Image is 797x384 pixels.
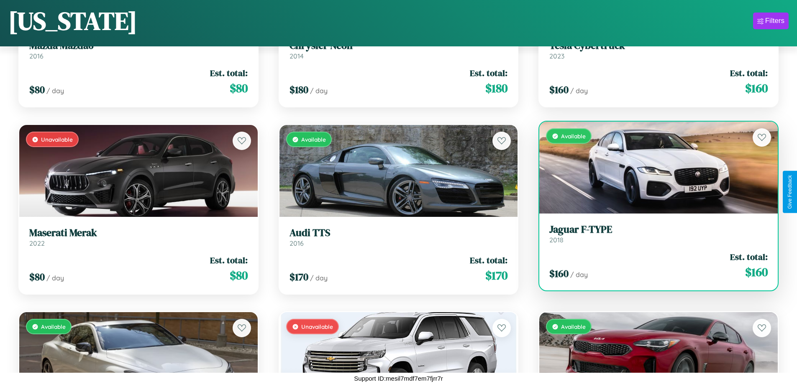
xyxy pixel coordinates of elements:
[561,323,586,330] span: Available
[29,83,45,97] span: $ 80
[41,323,66,330] span: Available
[310,86,328,95] span: / day
[730,67,768,79] span: Est. total:
[290,239,304,247] span: 2016
[549,52,564,60] span: 2023
[485,80,507,97] span: $ 180
[354,373,443,384] p: Support ID: mesil7mdf7em7fjrr7r
[549,224,768,236] h3: Jaguar F-TYPE
[230,80,248,97] span: $ 80
[290,52,304,60] span: 2014
[290,83,308,97] span: $ 180
[561,132,586,140] span: Available
[730,251,768,263] span: Est. total:
[549,40,768,60] a: Tesla Cybertruck2023
[29,52,44,60] span: 2016
[210,67,248,79] span: Est. total:
[29,239,45,247] span: 2022
[787,175,793,209] div: Give Feedback
[290,40,508,60] a: Chrysler Neon2014
[290,227,508,247] a: Audi TTS2016
[29,227,248,239] h3: Maserati Merak
[46,274,64,282] span: / day
[765,17,784,25] div: Filters
[753,13,789,29] button: Filters
[210,254,248,266] span: Est. total:
[570,86,588,95] span: / day
[745,80,768,97] span: $ 160
[745,264,768,280] span: $ 160
[549,83,569,97] span: $ 160
[46,86,64,95] span: / day
[230,267,248,284] span: $ 80
[485,267,507,284] span: $ 170
[290,270,308,284] span: $ 170
[549,267,569,280] span: $ 160
[290,227,508,239] h3: Audi TTS
[310,274,328,282] span: / day
[29,40,248,60] a: Mazda Mazda62016
[29,227,248,247] a: Maserati Merak2022
[470,254,507,266] span: Est. total:
[570,270,588,279] span: / day
[29,270,45,284] span: $ 80
[301,323,333,330] span: Unavailable
[470,67,507,79] span: Est. total:
[8,4,137,38] h1: [US_STATE]
[301,136,326,143] span: Available
[41,136,73,143] span: Unavailable
[549,224,768,244] a: Jaguar F-TYPE2018
[549,236,564,244] span: 2018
